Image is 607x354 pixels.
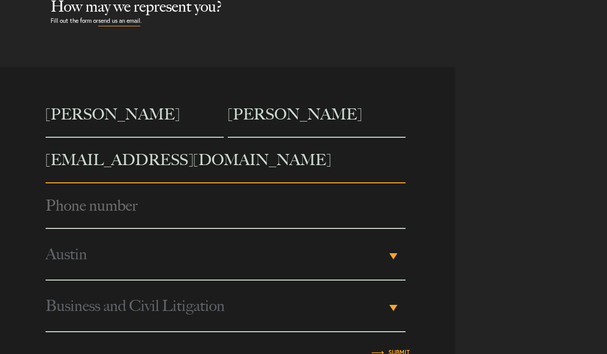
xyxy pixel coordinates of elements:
[46,281,386,331] span: Business and Civil Litigation
[228,92,406,138] input: Last name*
[98,16,140,26] a: send us an email
[389,253,397,259] b: ▾
[51,16,607,26] p: Fill out the form or .
[46,229,386,280] span: Austin
[389,305,397,311] b: ▾
[46,92,224,138] input: First name*
[46,138,406,183] input: Email address*
[46,183,406,229] input: Phone number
